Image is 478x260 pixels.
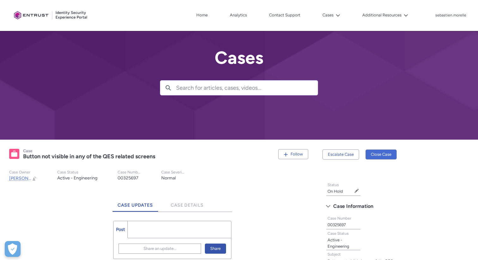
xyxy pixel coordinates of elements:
p: Case Number [118,170,141,175]
button: Share an update... [119,244,201,254]
span: Status [328,183,339,187]
button: Additional Resources [361,10,410,20]
button: Escalate Case [322,149,359,160]
span: Case Number [328,216,351,221]
button: Edit Status [354,188,359,193]
lightning-formatted-text: Active - Engineering [328,238,349,249]
span: Share an update... [144,244,176,253]
span: Post [116,227,125,232]
lightning-formatted-text: Active - Engineering [57,175,97,181]
span: Share [210,244,221,253]
a: Case Details [166,194,209,212]
a: Analytics, opens in new tab [228,10,248,20]
lightning-formatted-text: On Hold [328,189,343,194]
p: Case Status [57,170,97,175]
span: Follow [291,152,303,156]
span: [PERSON_NAME] [9,176,45,181]
button: Open Preferences [5,241,21,257]
span: Case Updates [118,203,153,208]
a: Post [113,221,128,238]
a: Home [195,10,209,20]
a: Case Updates [113,194,158,212]
lightning-formatted-text: Normal [161,175,176,181]
div: Cookie Preferences [5,241,21,257]
button: Search [160,81,176,95]
p: Case Owner [9,170,37,175]
button: Follow [278,149,308,159]
span: Case Status [328,231,349,236]
div: Chatter Publisher [113,221,231,259]
input: Search for articles, cases, videos... [176,81,318,95]
p: sebastien.morelle [435,13,466,18]
span: Case Information [333,202,373,211]
button: Case Information [323,201,405,211]
p: Case Severity [161,170,185,175]
h2: Cases [160,48,318,68]
button: Share [205,244,226,254]
records-entity-label: Case [23,148,32,153]
button: User Profile sebastien.morelle [435,12,467,18]
lightning-formatted-text: 00325697 [328,222,346,227]
lightning-formatted-text: 00325697 [118,175,138,181]
lightning-formatted-text: Button not visible in any of the QES related screens [23,153,155,160]
a: Contact Support [267,10,302,20]
button: Close Case [365,149,397,160]
button: Cases [321,10,342,20]
span: Case Details [171,203,204,208]
button: Change Owner [32,176,37,181]
span: Subject [328,252,341,257]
